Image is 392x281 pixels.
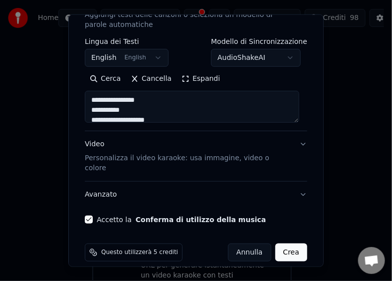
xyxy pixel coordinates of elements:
[101,249,178,257] span: Questo utilizzerà 5 crediti
[85,38,307,131] div: TestiAggiungi testi delle canzoni o seleziona un modello di parole automatiche
[126,71,177,87] button: Cancella
[228,244,271,262] button: Annulla
[97,216,266,223] label: Accetto la
[177,71,225,87] button: Espandi
[211,38,307,45] label: Modello di Sincronizzazione
[85,131,307,181] button: VideoPersonalizza il video karaoke: usa immagine, video o colore
[136,216,266,223] button: Accetto la
[85,71,126,87] button: Cerca
[85,182,307,208] button: Avanzato
[85,10,291,30] p: Aggiungi testi delle canzoni o seleziona un modello di parole automatiche
[275,244,307,262] button: Crea
[85,38,169,45] label: Lingua dei Testi
[85,139,291,173] div: Video
[85,153,291,173] p: Personalizza il video karaoke: usa immagine, video o colore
